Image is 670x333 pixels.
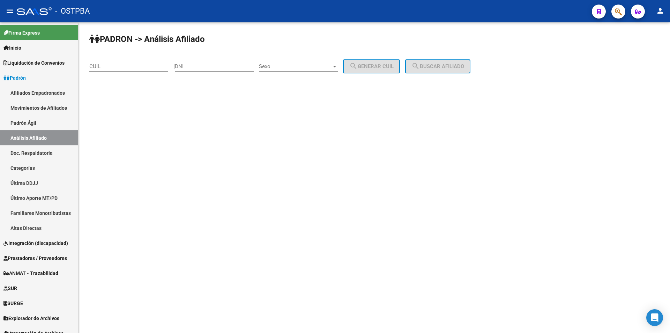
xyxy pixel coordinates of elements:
[3,299,23,307] span: SURGE
[6,7,14,15] mat-icon: menu
[646,309,663,326] div: Open Intercom Messenger
[349,62,358,70] mat-icon: search
[405,59,470,73] button: Buscar afiliado
[173,63,405,70] div: |
[3,44,21,52] span: Inicio
[3,254,67,262] span: Prestadores / Proveedores
[89,34,205,44] strong: PADRON -> Análisis Afiliado
[3,59,65,67] span: Liquidación de Convenios
[343,59,400,73] button: Generar CUIL
[259,63,332,70] span: Sexo
[3,239,68,247] span: Integración (discapacidad)
[3,284,17,292] span: SUR
[3,74,26,82] span: Padrón
[55,3,90,19] span: - OSTPBA
[411,62,420,70] mat-icon: search
[349,63,394,70] span: Generar CUIL
[3,29,40,37] span: Firma Express
[656,7,664,15] mat-icon: person
[3,269,58,277] span: ANMAT - Trazabilidad
[411,63,464,70] span: Buscar afiliado
[3,314,59,322] span: Explorador de Archivos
